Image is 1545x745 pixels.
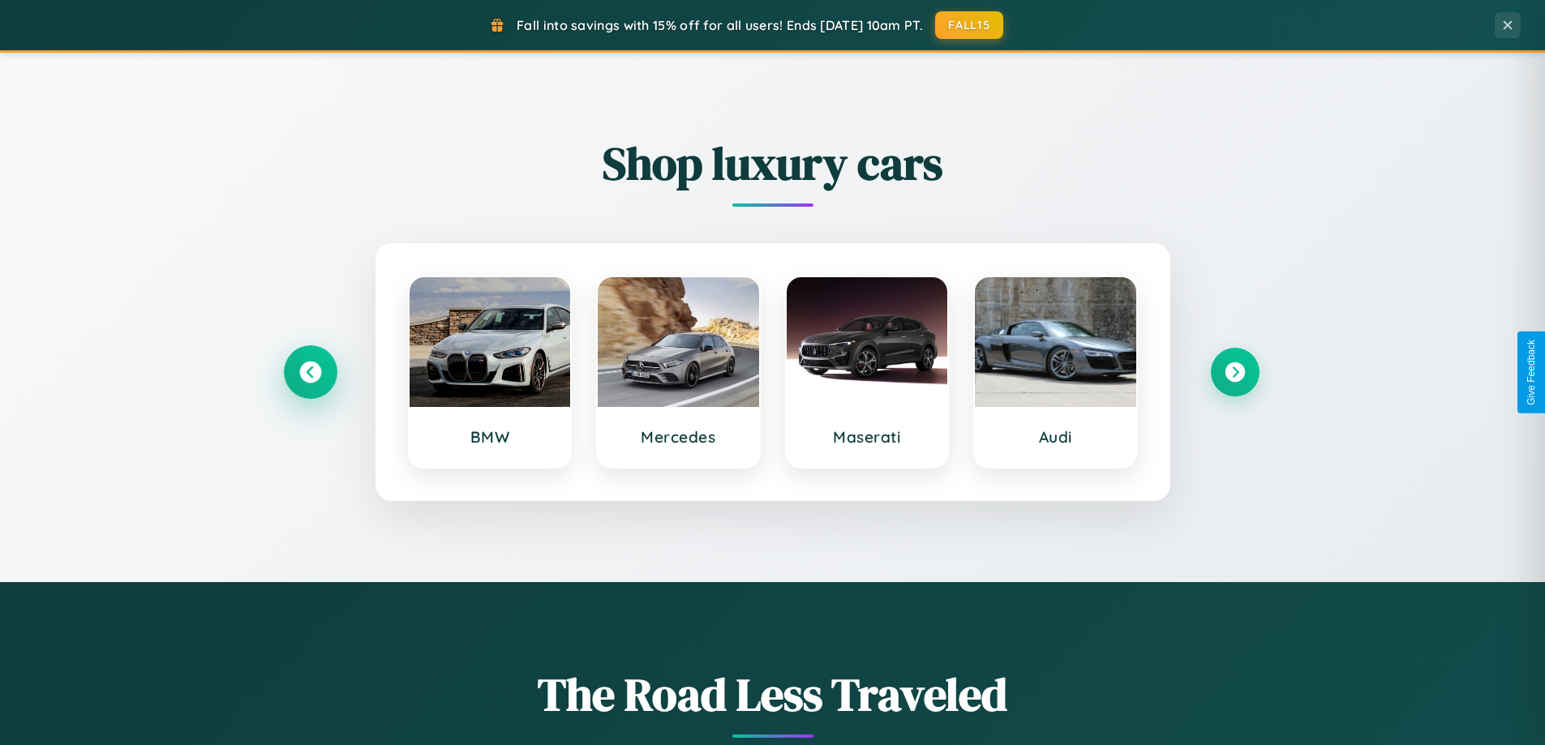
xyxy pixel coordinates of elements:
[991,427,1120,447] h3: Audi
[286,132,1260,195] h2: Shop luxury cars
[517,17,923,33] span: Fall into savings with 15% off for all users! Ends [DATE] 10am PT.
[803,427,932,447] h3: Maserati
[426,427,555,447] h3: BMW
[935,11,1003,39] button: FALL15
[286,663,1260,726] h1: The Road Less Traveled
[1526,340,1537,405] div: Give Feedback
[614,427,743,447] h3: Mercedes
